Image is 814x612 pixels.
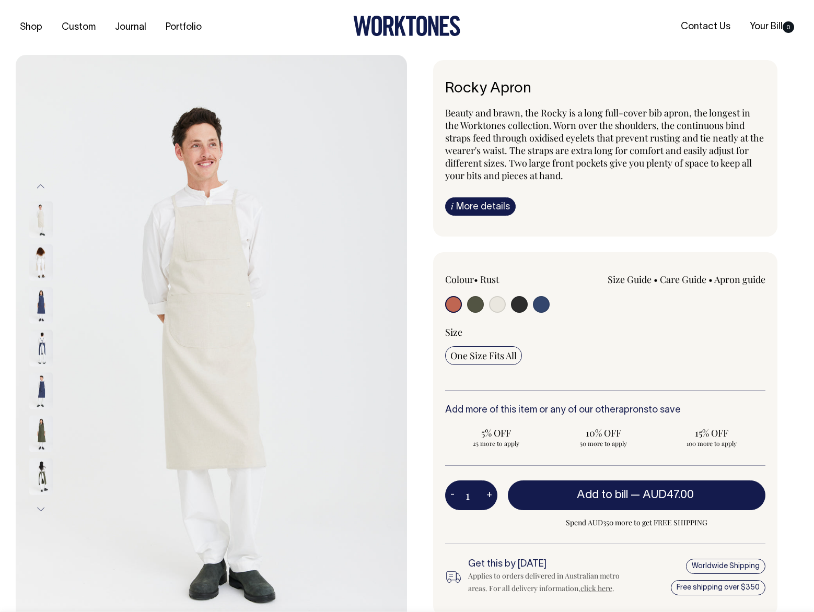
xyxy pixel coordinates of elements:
[746,18,798,36] a: Your Bill0
[445,81,765,97] h6: Rocky Apron
[660,273,706,286] a: Care Guide
[631,490,696,500] span: —
[580,583,612,593] a: click here
[29,244,53,280] img: natural
[468,559,620,570] h6: Get this by [DATE]
[666,439,757,448] span: 100 more to apply
[783,21,794,33] span: 0
[16,19,46,36] a: Shop
[450,427,541,439] span: 5% OFF
[29,415,53,452] img: olive
[450,439,541,448] span: 25 more to apply
[508,480,765,510] button: Add to bill —AUD47.00
[29,287,53,323] img: indigo
[445,346,522,365] input: One Size Fits All
[111,19,150,36] a: Journal
[450,349,517,362] span: One Size Fits All
[558,439,649,448] span: 50 more to apply
[661,423,762,451] input: 15% OFF 100 more to apply
[577,490,628,500] span: Add to bill
[481,485,497,506] button: +
[666,427,757,439] span: 15% OFF
[608,273,652,286] a: Size Guide
[33,498,49,521] button: Next
[445,273,573,286] div: Colour
[29,329,53,366] img: indigo
[29,372,53,409] img: indigo
[161,19,206,36] a: Portfolio
[677,18,735,36] a: Contact Us
[57,19,100,36] a: Custom
[619,406,648,415] a: aprons
[714,273,765,286] a: Apron guide
[451,201,453,211] span: i
[445,326,765,338] div: Size
[553,423,654,451] input: 10% OFF 50 more to apply
[474,273,478,286] span: •
[445,405,765,416] h6: Add more of this item or any of our other to save
[708,273,713,286] span: •
[445,485,460,506] button: -
[445,423,546,451] input: 5% OFF 25 more to apply
[468,570,620,595] div: Applies to orders delivered in Australian metro areas. For all delivery information, .
[33,175,49,198] button: Previous
[643,490,694,500] span: AUD47.00
[445,197,516,216] a: iMore details
[654,273,658,286] span: •
[29,458,53,495] img: olive
[445,107,764,182] span: Beauty and brawn, the Rocky is a long full-cover bib apron, the longest in the Worktones collecti...
[558,427,649,439] span: 10% OFF
[480,273,499,286] label: Rust
[29,201,53,238] img: natural
[508,516,765,529] span: Spend AUD350 more to get FREE SHIPPING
